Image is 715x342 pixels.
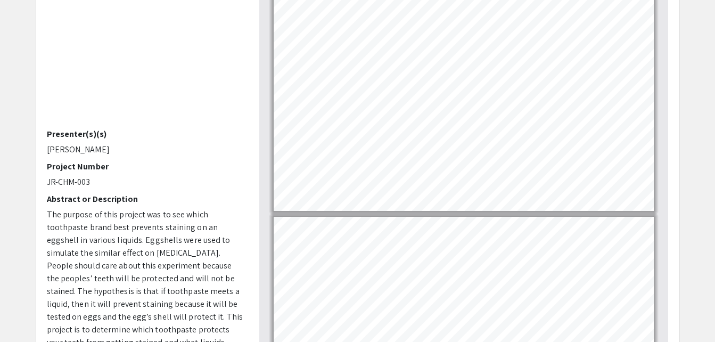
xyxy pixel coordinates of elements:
p: [PERSON_NAME] [47,143,243,156]
h2: Abstract or Description [47,194,243,204]
h2: Project Number [47,161,243,172]
p: JR-CHM-003 [47,176,243,189]
h2: Presenter(s)(s) [47,129,243,139]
